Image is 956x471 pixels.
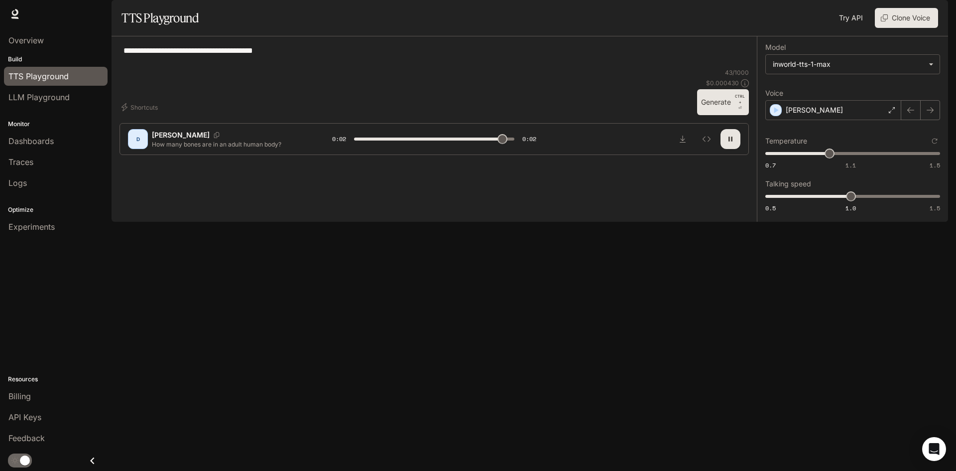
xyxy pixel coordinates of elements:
div: inworld-tts-1-max [773,59,924,69]
p: [PERSON_NAME] [152,130,210,140]
span: 0:02 [332,134,346,144]
span: 1.1 [845,161,856,169]
div: D [130,131,146,147]
a: Try API [835,8,867,28]
button: Download audio [673,129,693,149]
button: Reset to default [929,136,940,147]
button: Copy Voice ID [210,132,224,138]
span: 0.7 [765,161,776,169]
span: 0.5 [765,204,776,212]
button: Clone Voice [875,8,938,28]
p: Voice [765,90,783,97]
span: 1.0 [845,204,856,212]
span: 0:02 [522,134,536,144]
p: Model [765,44,786,51]
p: How many bones are in an adult human body? [152,140,308,149]
p: 43 / 1000 [725,68,749,77]
p: ⏎ [735,93,745,111]
h1: TTS Playground [121,8,199,28]
button: Inspect [697,129,717,149]
span: 1.5 [930,204,940,212]
button: GenerateCTRL +⏎ [697,89,749,115]
p: [PERSON_NAME] [786,105,843,115]
button: Shortcuts [119,99,162,115]
span: 1.5 [930,161,940,169]
p: Talking speed [765,180,811,187]
div: inworld-tts-1-max [766,55,940,74]
p: Temperature [765,138,807,145]
div: Open Intercom Messenger [922,437,946,461]
p: CTRL + [735,93,745,105]
p: $ 0.000430 [706,79,739,87]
